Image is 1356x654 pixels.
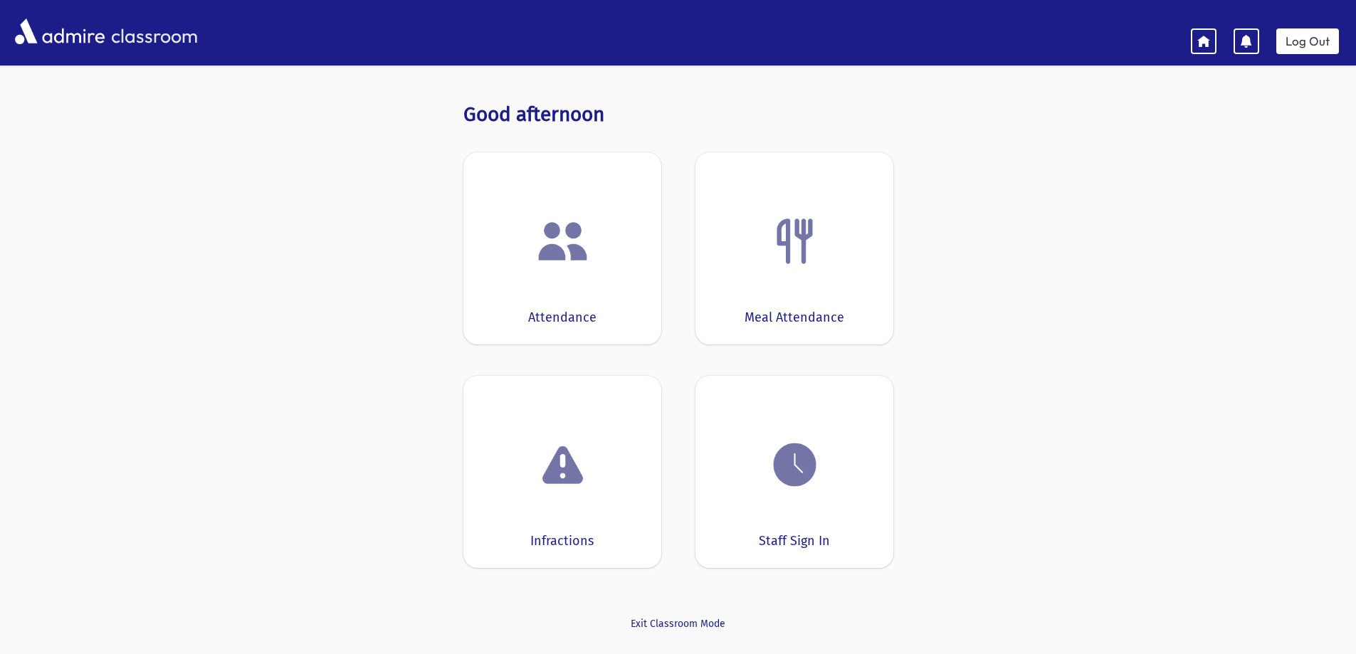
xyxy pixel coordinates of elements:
[530,532,594,551] div: Infractions
[463,102,893,127] h3: Good afternoon
[11,15,108,48] img: AdmirePro
[745,308,844,327] div: Meal Attendance
[536,441,590,495] img: exclamation.png
[759,532,830,551] div: Staff Sign In
[528,308,596,327] div: Attendance
[1276,28,1339,54] a: Log Out
[108,13,198,51] span: classroom
[768,214,822,268] img: Fork.png
[536,214,590,268] img: users.png
[463,616,893,631] a: Exit Classroom Mode
[768,438,822,492] img: clock.png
